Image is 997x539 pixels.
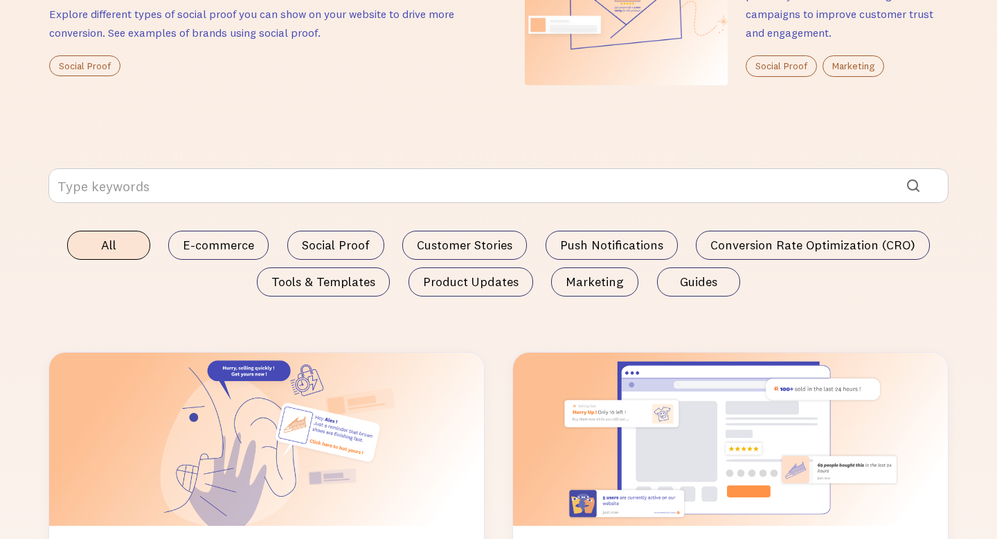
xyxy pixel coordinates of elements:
form: Email Form [48,168,949,342]
span: Tools & Templates [271,275,375,289]
img: How to leverage social proof in your landing pages [513,353,948,526]
p: Explore different types of social proof you can show on your website to drive more conversion. Se... [49,5,471,42]
span: All [101,238,116,252]
span: Marketing [566,275,624,289]
img: 15 Ways to Create Urgency in Sales: A Guide for e-commerce Success [49,353,484,526]
span: Customer Stories [417,238,512,252]
span: E-commerce [183,238,254,252]
input: Type keywords [48,168,949,203]
span: Guides [680,275,717,289]
span: Conversion Rate Optimization (CRO) [710,238,915,252]
span: Push Notifications [560,238,663,252]
span: Social Proof [302,238,370,252]
span: Product Updates [423,275,519,289]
